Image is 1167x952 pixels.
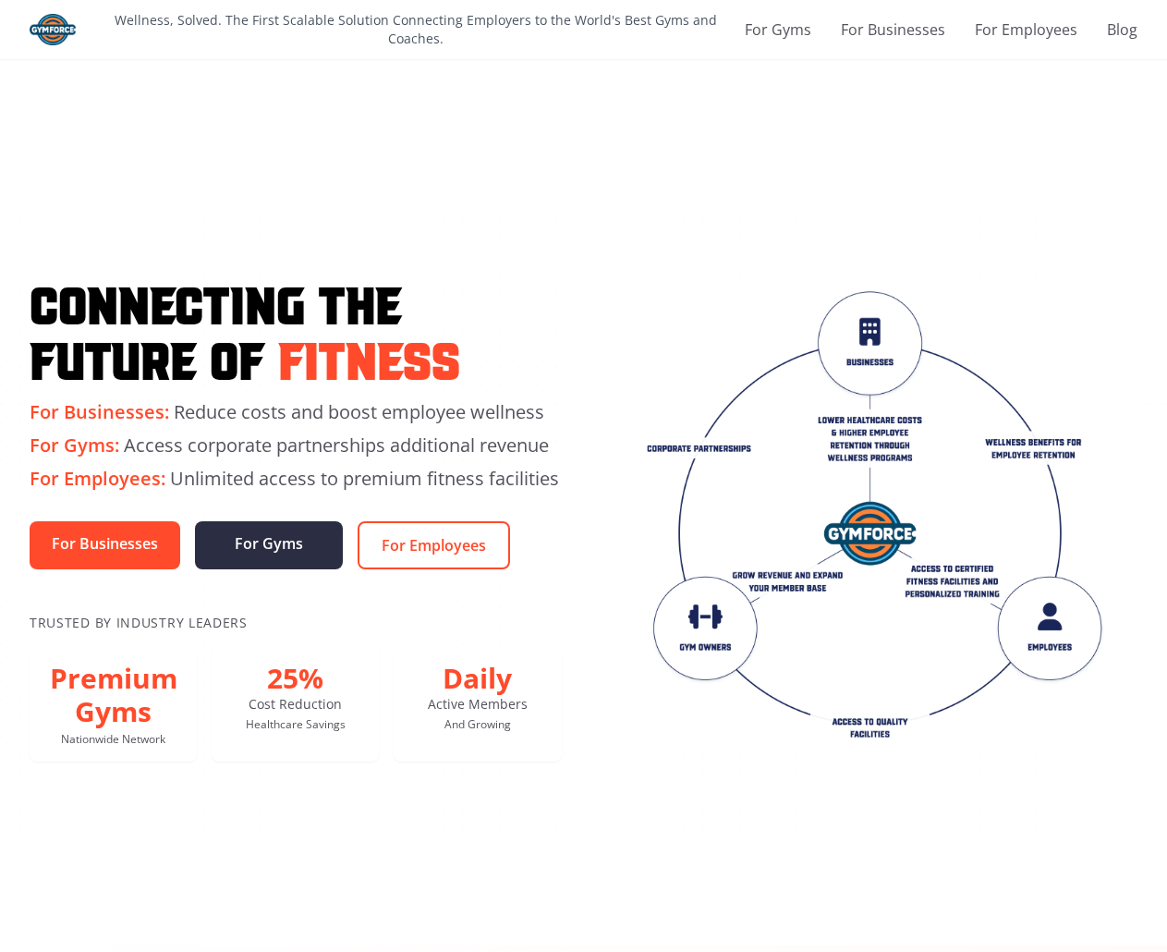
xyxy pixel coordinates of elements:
[30,433,562,458] p: Access corporate partnerships additional revenue
[44,662,182,728] p: Premium Gyms
[30,274,562,384] h1: Connecting the Future of
[841,18,945,41] a: For Businesses
[226,662,364,695] p: 25%
[1107,18,1137,41] a: Blog
[30,466,562,492] p: Unlimited access to premium fitness facilities
[975,18,1077,41] a: For Employees
[226,717,364,732] p: Healthcare Savings
[30,466,165,491] span: For Employees:
[408,662,546,695] p: Daily
[358,521,510,569] a: For Employees
[278,329,460,384] span: Fitness
[30,521,180,569] a: For Businesses
[226,695,364,714] p: Cost Reduction
[94,11,737,48] p: Wellness, Solved. The First Scalable Solution Connecting Employers to the World's Best Gyms and C...
[44,732,182,747] p: Nationwide Network
[30,399,169,424] span: For Businesses:
[30,614,562,632] p: Trusted By Industry Leaders
[30,399,562,425] p: Reduce costs and boost employee wellness
[195,521,343,569] a: For Gyms
[30,433,119,458] span: For Gyms:
[745,18,811,41] a: For Gyms
[606,287,1138,749] img: Gym Force App Interface
[30,14,76,45] img: Gym Force Logo
[408,717,546,732] p: And Growing
[408,695,546,714] p: Active Members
